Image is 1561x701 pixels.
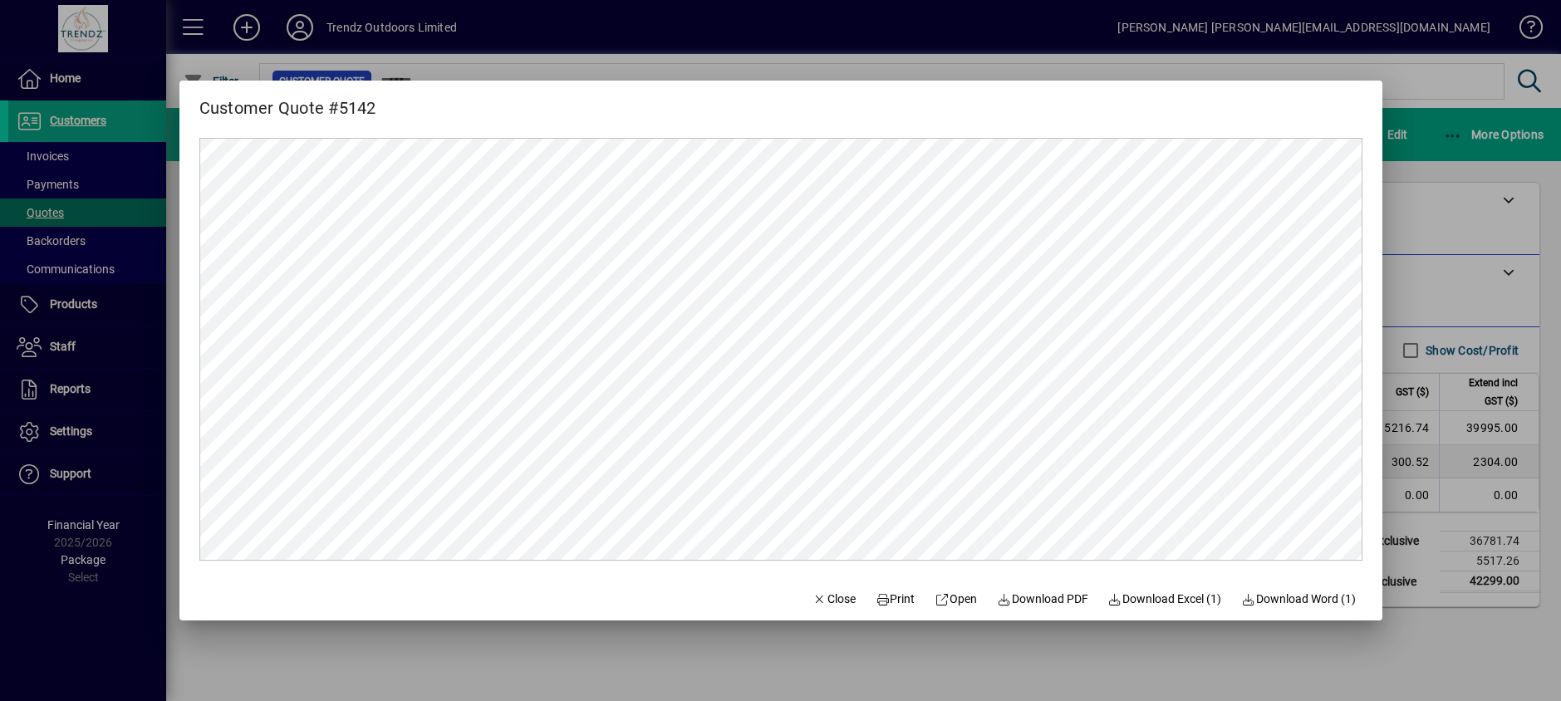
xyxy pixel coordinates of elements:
span: Open [935,591,978,608]
span: Print [876,591,915,608]
button: Download Word (1) [1235,584,1362,614]
span: Download Excel (1) [1108,591,1222,608]
a: Open [929,584,984,614]
span: Download PDF [997,591,1088,608]
span: Close [812,591,856,608]
span: Download Word (1) [1241,591,1356,608]
button: Print [869,584,922,614]
h2: Customer Quote #5142 [179,81,396,121]
button: Close [806,584,862,614]
button: Download Excel (1) [1102,584,1229,614]
a: Download PDF [990,584,1095,614]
